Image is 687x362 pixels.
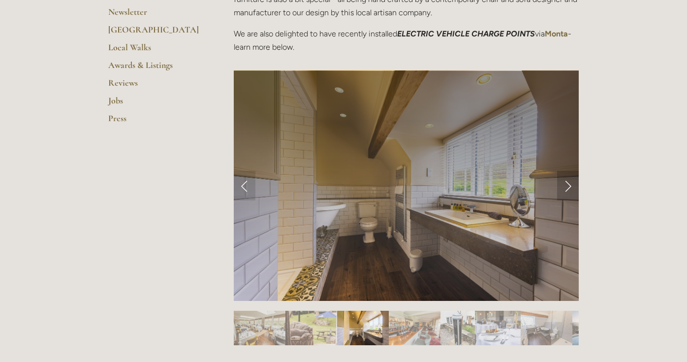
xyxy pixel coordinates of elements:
a: Press [108,113,202,131]
img: Slide 1 [234,311,285,345]
img: Slide 2 [285,311,337,345]
img: Slide 4 [389,311,440,345]
img: Slide 3 [337,311,389,345]
img: Slide 8 [572,311,618,345]
a: [GEOGRAPHIC_DATA] [108,24,202,42]
a: Previous Slide [234,171,255,200]
a: Awards & Listings [108,60,202,77]
a: Jobs [108,95,202,113]
p: We are also delighted to have recently installed via - learn more below. [234,27,579,54]
a: Next Slide [557,171,579,200]
em: ELECTRIC VEHICLE CHARGE POINTS [397,29,535,38]
img: Slide 7 [521,311,572,345]
a: Reviews [108,77,202,95]
img: Slide 5 [440,311,475,345]
img: Slide 6 [475,311,521,345]
a: Newsletter [108,6,202,24]
a: Local Walks [108,42,202,60]
a: Monta [545,29,568,38]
